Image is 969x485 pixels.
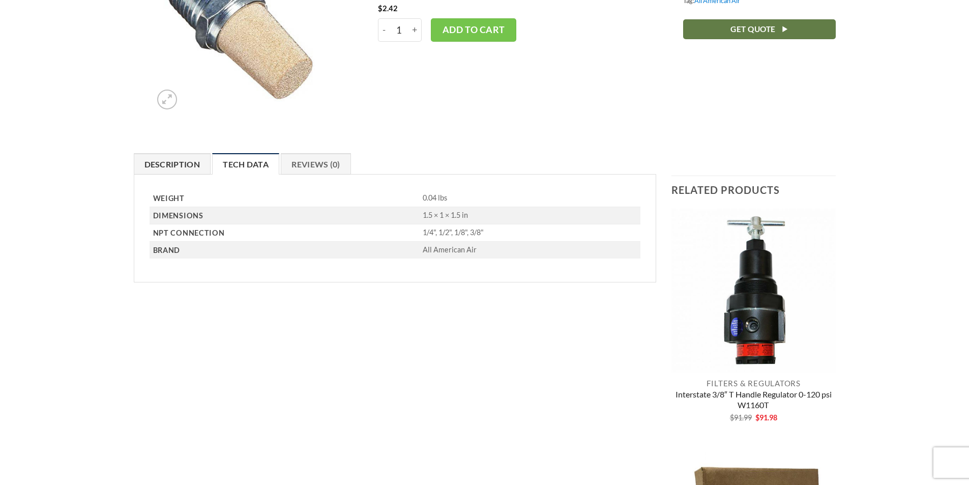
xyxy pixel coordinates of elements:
[671,389,836,412] a: Interstate 3/8″ T Handle Regulator 0-120 psi W1160T
[390,18,409,42] input: Product quantity
[730,23,775,36] span: Get Quote
[423,228,640,238] p: 1/4", 1/2", 1/8", 3/8"
[157,90,177,109] a: Zoom
[150,190,420,207] th: Weight
[281,153,351,175] a: Reviews (0)
[755,413,777,422] bdi: 91.98
[150,224,420,242] th: NPT Connection
[408,18,422,42] input: Increase quantity of Brass Exhaust Muffler for Compressed Air
[378,4,398,13] bdi: 2.42
[150,207,420,224] th: Dimensions
[212,153,279,175] a: Tech Data
[683,19,836,39] a: Get Quote
[419,190,640,207] td: 0.04 lbs
[730,413,734,422] span: $
[378,4,383,13] span: $
[671,379,836,388] p: Filters & Regulators
[423,245,640,255] p: All American Air
[378,18,390,42] input: Reduce quantity of Brass Exhaust Muffler for Compressed Air
[150,190,641,259] table: Product Details
[419,207,640,224] td: 1.5 × 1 × 1.5 in
[755,413,759,422] span: $
[134,153,211,175] a: Description
[671,176,836,204] h3: Related products
[671,209,836,373] img: 3/8" T Handle Regulator 0-120 psi W1160T
[730,413,752,422] bdi: 91.99
[150,242,420,259] th: Brand
[431,18,516,42] button: Add to cart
